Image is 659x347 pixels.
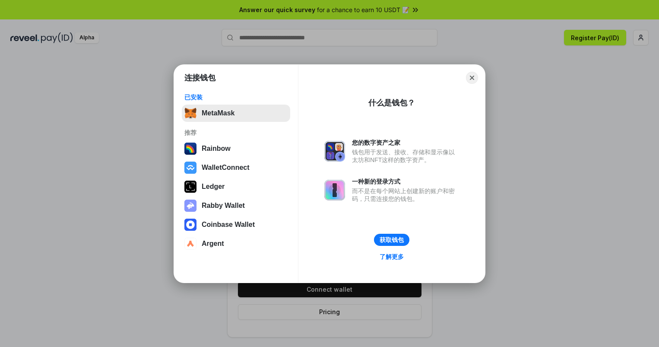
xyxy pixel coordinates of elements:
div: 什么是钱包？ [368,98,415,108]
div: Ledger [202,183,225,191]
div: 获取钱包 [380,236,404,244]
button: MetaMask [182,105,290,122]
div: 已安装 [184,93,288,101]
button: 获取钱包 [374,234,409,246]
button: Coinbase Wallet [182,216,290,233]
button: Rainbow [182,140,290,157]
div: 钱包用于发送、接收、存储和显示像以太坊和NFT这样的数字资产。 [352,148,459,164]
button: WalletConnect [182,159,290,176]
div: Rabby Wallet [202,202,245,210]
div: 推荐 [184,129,288,137]
div: 了解更多 [380,253,404,261]
div: 您的数字资产之家 [352,139,459,146]
img: svg+xml,%3Csvg%20xmlns%3D%22http%3A%2F%2Fwww.w3.org%2F2000%2Fsvg%22%20fill%3D%22none%22%20viewBox... [324,141,345,162]
div: WalletConnect [202,164,250,172]
button: Argent [182,235,290,252]
img: svg+xml,%3Csvg%20width%3D%2228%22%20height%3D%2228%22%20viewBox%3D%220%200%2028%2028%22%20fill%3D... [184,219,196,231]
img: svg+xml,%3Csvg%20xmlns%3D%22http%3A%2F%2Fwww.w3.org%2F2000%2Fsvg%22%20fill%3D%22none%22%20viewBox... [324,180,345,201]
div: MetaMask [202,109,234,117]
div: Rainbow [202,145,231,153]
button: Rabby Wallet [182,197,290,214]
img: svg+xml,%3Csvg%20xmlns%3D%22http%3A%2F%2Fwww.w3.org%2F2000%2Fsvg%22%20width%3D%2228%22%20height%3... [184,181,196,193]
a: 了解更多 [374,251,409,262]
div: Coinbase Wallet [202,221,255,229]
img: svg+xml,%3Csvg%20width%3D%22120%22%20height%3D%22120%22%20viewBox%3D%220%200%20120%20120%22%20fil... [184,143,196,155]
img: svg+xml,%3Csvg%20xmlns%3D%22http%3A%2F%2Fwww.w3.org%2F2000%2Fsvg%22%20fill%3D%22none%22%20viewBox... [184,200,196,212]
button: Close [466,72,478,84]
img: svg+xml,%3Csvg%20fill%3D%22none%22%20height%3D%2233%22%20viewBox%3D%220%200%2035%2033%22%20width%... [184,107,196,119]
div: 一种新的登录方式 [352,178,459,185]
div: 而不是在每个网站上创建新的账户和密码，只需连接您的钱包。 [352,187,459,203]
img: svg+xml,%3Csvg%20width%3D%2228%22%20height%3D%2228%22%20viewBox%3D%220%200%2028%2028%22%20fill%3D... [184,162,196,174]
div: Argent [202,240,224,248]
h1: 连接钱包 [184,73,215,83]
button: Ledger [182,178,290,195]
img: svg+xml,%3Csvg%20width%3D%2228%22%20height%3D%2228%22%20viewBox%3D%220%200%2028%2028%22%20fill%3D... [184,238,196,250]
